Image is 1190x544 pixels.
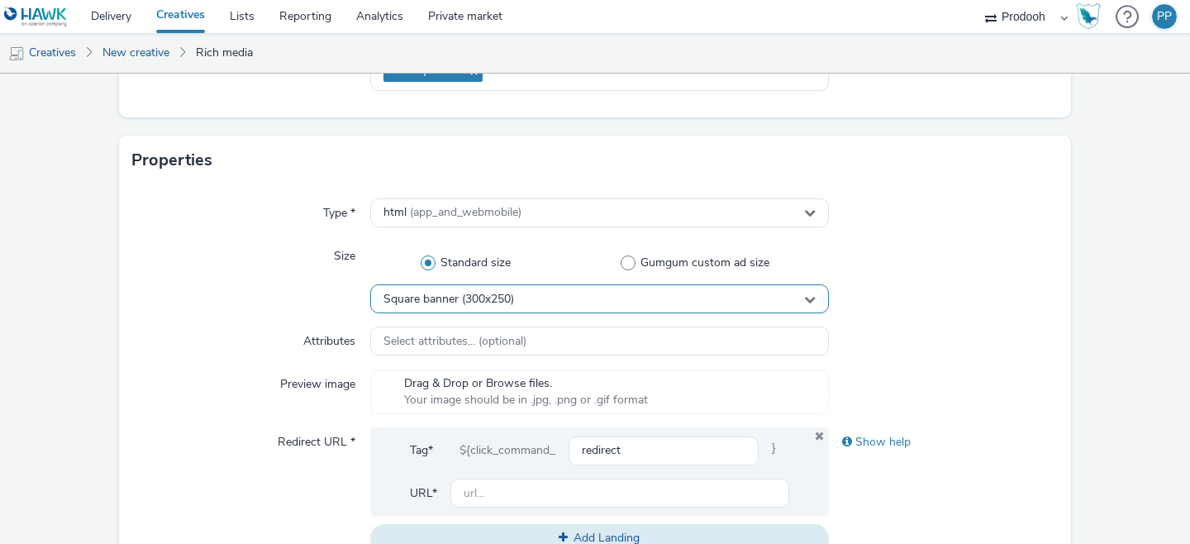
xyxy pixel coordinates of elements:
[8,45,25,62] img: mobile
[1157,4,1172,29] div: PP
[388,64,465,78] span: Grocery Stores
[383,206,521,220] span: html
[404,392,648,408] span: Your image should be in .jpg, .png or .gif format
[383,293,514,307] span: Square banner (300x250)
[446,436,569,465] div: ${click_command_
[450,479,789,508] input: url...
[1076,3,1107,30] a: Hawk Academy
[274,370,362,393] label: Preview image
[1076,3,1101,30] img: Hawk Academy
[829,427,1059,457] div: Show help
[297,327,362,350] label: Attributes
[759,436,789,465] span: }
[271,427,362,451] label: Redirect URL *
[4,7,68,27] img: undefined Logo
[404,375,648,392] span: Drag & Drop or Browse files.
[131,148,212,173] h3: Properties
[410,204,521,220] span: (app_and_webmobile)
[640,255,769,271] span: Gumgum custom ad size
[327,241,362,265] label: Size
[383,335,526,349] span: Select attributes... (optional)
[188,33,261,73] a: Rich media
[94,33,178,73] a: New creative
[317,198,362,222] label: Type *
[440,255,511,271] span: Standard size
